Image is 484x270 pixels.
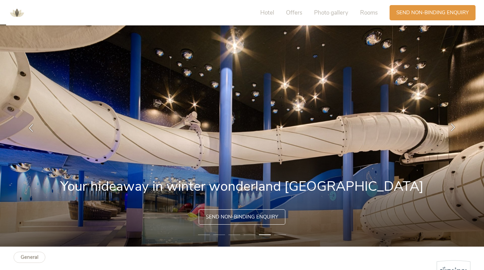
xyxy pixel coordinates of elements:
[396,9,469,16] span: Send non-binding enquiry
[64,247,74,263] b: Family
[74,247,96,263] b: Summer active
[7,3,27,23] img: AMONTI & LUNARIS Wellnessresort
[14,252,45,263] a: General
[206,213,278,221] span: Send non-binding enquiry
[314,9,348,17] span: Photo gallery
[286,9,302,17] span: Offers
[360,9,378,17] span: Rooms
[7,10,27,15] a: AMONTI & LUNARIS Wellnessresort
[260,9,274,17] span: Hotel
[21,254,38,261] b: General
[50,247,64,263] b: Wellness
